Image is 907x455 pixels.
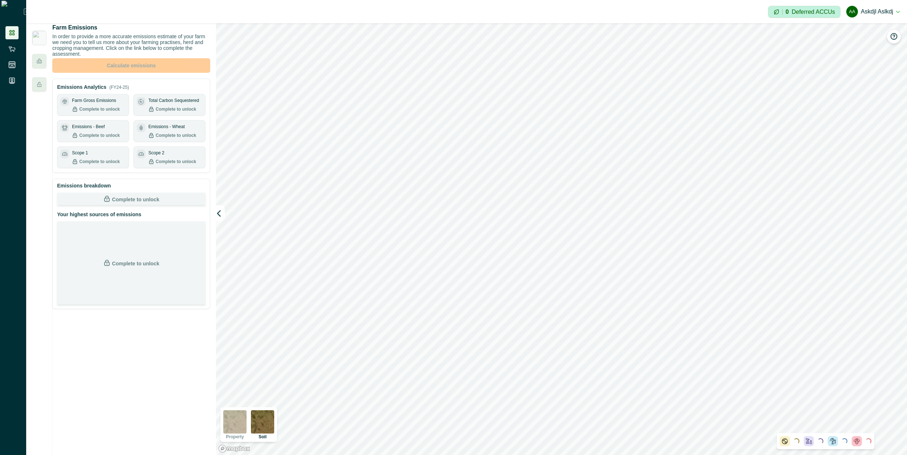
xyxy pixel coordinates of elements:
p: In order to provide a more accurate emissions estimate of your farm we need you to tell us more a... [52,33,210,57]
p: Total Carbon Sequestered [148,97,199,104]
button: askdjl aslkdjaskdjl aslkdj [846,3,900,20]
p: Complete to unlock [112,194,159,203]
button: Calculate emissions [52,58,210,73]
p: Property [226,435,244,439]
a: Mapbox logo [218,444,250,453]
img: insight_carbon.png [32,31,47,45]
p: Soil [259,435,267,439]
canvas: Map [216,23,907,455]
p: Emissions - Wheat [148,123,185,130]
p: Complete to unlock [79,158,120,165]
img: soil preview [251,410,274,434]
p: Scope 1 [72,150,88,156]
p: Emissions - Beef [72,123,105,130]
img: property preview [223,410,247,434]
p: Farm Emissions [52,23,97,32]
img: Logo [1,1,24,23]
p: Your highest sources of emissions [57,211,141,218]
p: Emissions breakdown [57,182,111,190]
p: Complete to unlock [156,132,196,139]
p: Complete to unlock [156,158,196,165]
p: Emissions Analytics [57,83,107,91]
p: Complete to unlock [79,106,120,112]
p: 0 [786,9,789,15]
p: Complete to unlock [79,132,120,139]
p: (FY24-25) [109,84,129,91]
p: Farm Gross Emissions [72,97,116,104]
p: Scope 2 [148,150,164,156]
p: Complete to unlock [112,258,159,268]
p: Complete to unlock [156,106,196,112]
p: Deferred ACCUs [792,9,835,15]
